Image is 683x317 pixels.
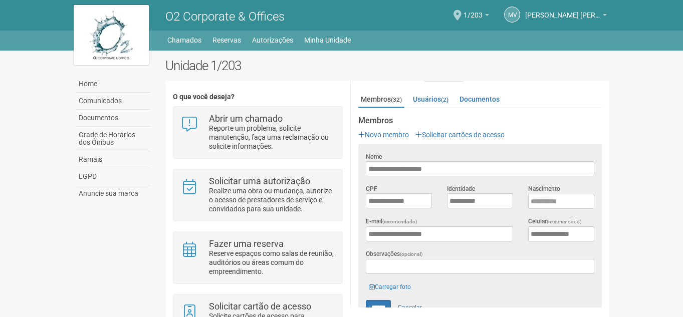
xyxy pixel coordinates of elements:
label: Celular [528,217,582,226]
label: Identidade [447,184,475,193]
span: (recomendado) [547,219,582,224]
a: Abrir um chamado Reporte um problema, solicite manutenção, faça uma reclamação ou solicite inform... [181,114,335,151]
a: Grade de Horários dos Ônibus [76,127,150,151]
a: Reservas [212,33,241,47]
h4: O que você deseja? [173,93,343,101]
a: Documentos [457,92,502,107]
h2: Unidade 1/203 [165,58,610,73]
a: Usuários(2) [410,92,451,107]
a: LGPD [76,168,150,185]
strong: Solicitar uma autorização [209,176,310,186]
strong: Membros [358,116,602,125]
span: O2 Corporate & Offices [165,10,285,24]
a: Solicitar cartões de acesso [415,131,505,139]
small: (32) [391,96,402,103]
a: Cancelar [392,300,427,315]
a: Membros(32) [358,92,404,108]
span: 1/203 [464,2,483,19]
a: Comunicados [76,93,150,110]
label: E-mail [366,217,417,226]
a: Fazer uma reserva Reserve espaços como salas de reunião, auditórios ou áreas comum do empreendime... [181,239,335,276]
strong: Solicitar cartão de acesso [209,301,311,311]
label: Nome [366,152,382,161]
a: Documentos [76,110,150,127]
label: Observações [366,249,423,259]
a: Anuncie sua marca [76,185,150,202]
label: CPF [366,184,377,193]
p: Realize uma obra ou mudança, autorize o acesso de prestadores de serviço e convidados para sua un... [209,186,335,213]
p: Reporte um problema, solicite manutenção, faça uma reclamação ou solicite informações. [209,124,335,151]
a: Chamados [167,33,201,47]
span: (recomendado) [382,219,417,224]
label: Nascimento [528,184,560,193]
span: (opcional) [400,251,423,257]
p: Reserve espaços como salas de reunião, auditórios ou áreas comum do empreendimento. [209,249,335,276]
a: Home [76,76,150,93]
a: MV [504,7,520,23]
a: [PERSON_NAME] [PERSON_NAME] [525,13,607,21]
a: Minha Unidade [304,33,351,47]
strong: Abrir um chamado [209,113,283,124]
a: Autorizações [252,33,293,47]
a: Carregar foto [366,281,414,292]
span: Marcus Vinicius da Silveira Costa [525,2,600,19]
img: logo.jpg [74,5,149,65]
small: (2) [441,96,448,103]
a: Novo membro [358,131,409,139]
a: 1/203 [464,13,489,21]
a: Solicitar uma autorização Realize uma obra ou mudança, autorize o acesso de prestadores de serviç... [181,177,335,213]
strong: Fazer uma reserva [209,238,284,249]
a: Ramais [76,151,150,168]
